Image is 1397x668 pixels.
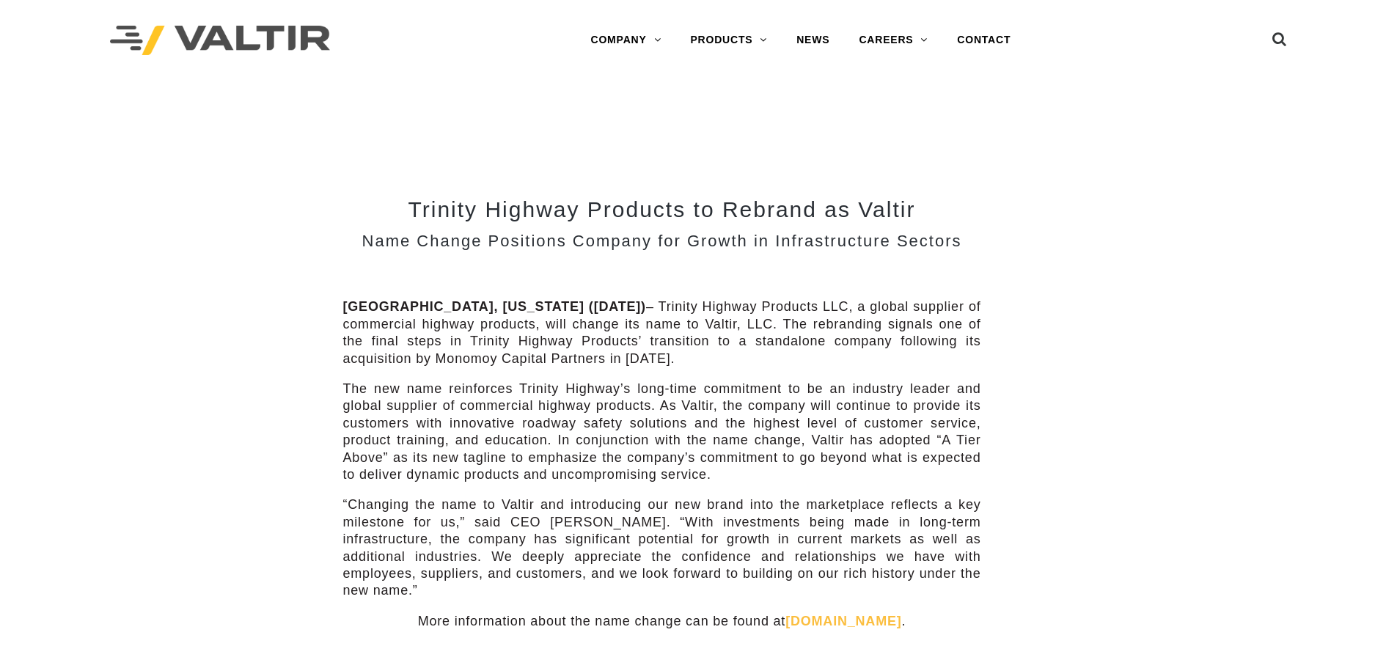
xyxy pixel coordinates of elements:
h2: Trinity Highway Products to Rebrand as Valtir [343,197,981,221]
a: COMPANY [576,26,675,55]
a: CAREERS [844,26,942,55]
strong: [GEOGRAPHIC_DATA], [US_STATE] ([DATE]) [343,299,646,314]
a: NEWS [782,26,844,55]
a: [DOMAIN_NAME] [785,614,901,628]
h3: Name Change Positions Company for Growth in Infrastructure Sectors [343,232,981,250]
a: CONTACT [942,26,1025,55]
p: “Changing the name to Valtir and introducing our new brand into the marketplace reflects a key mi... [343,496,981,599]
p: More information about the name change can be found at . [343,613,981,630]
p: – Trinity Highway Products LLC, a global supplier of commercial highway products, will change its... [343,298,981,367]
a: PRODUCTS [675,26,782,55]
img: Valtir [110,26,330,56]
p: The new name reinforces Trinity Highway’s long-time commitment to be an industry leader and globa... [343,381,981,483]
